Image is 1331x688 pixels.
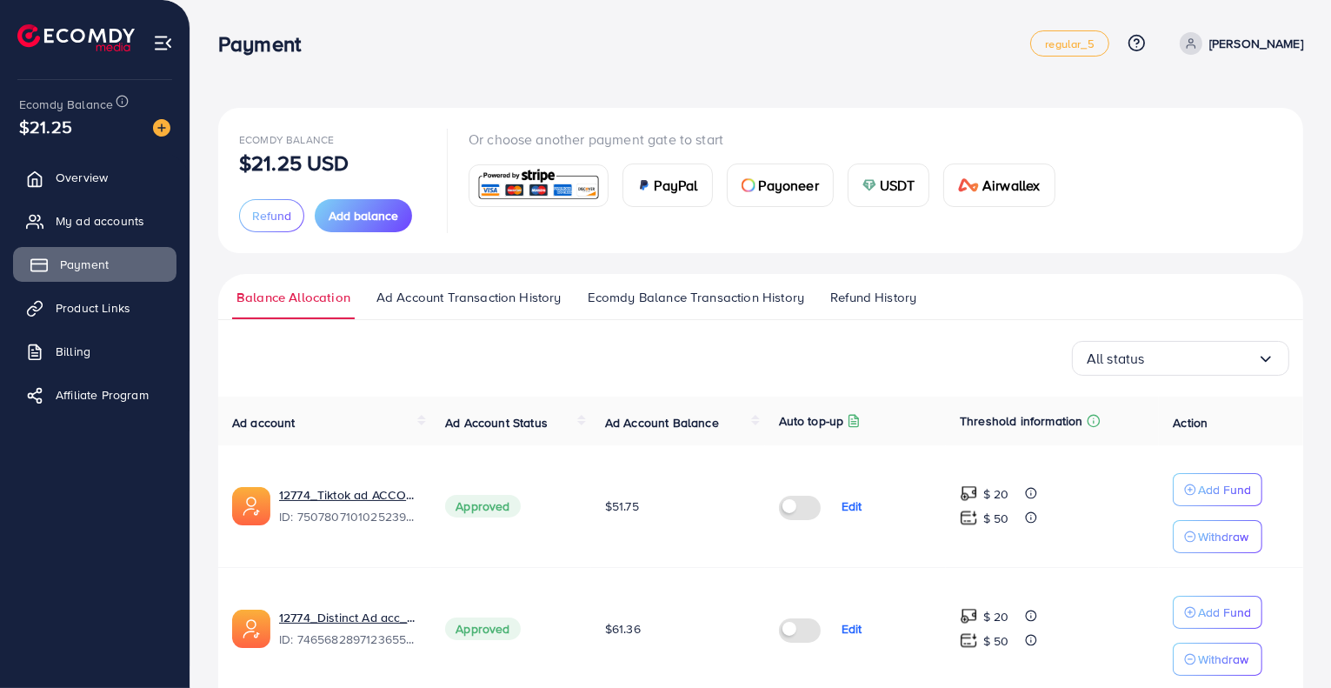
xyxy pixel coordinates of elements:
span: Payoneer [759,175,819,196]
span: Ad account [232,414,296,431]
p: Edit [842,618,862,639]
span: Ecomdy Balance Transaction History [588,288,804,307]
span: Ad Account Status [445,414,548,431]
div: Search for option [1072,341,1289,376]
p: [PERSON_NAME] [1209,33,1303,54]
span: Approved [445,495,520,518]
a: Affiliate Program [13,377,176,412]
a: Overview [13,160,176,195]
button: Refund [239,199,304,232]
img: top-up amount [960,607,978,625]
button: Withdraw [1173,520,1262,553]
a: My ad accounts [13,204,176,238]
img: top-up amount [960,509,978,527]
div: <span class='underline'>12774_Distinct Ad acc_1738239758237</span></br>7465682897123655681 [279,609,417,649]
span: All status [1087,345,1145,372]
span: Payment [60,256,109,273]
a: Product Links [13,291,176,325]
button: Add balance [315,199,412,232]
a: 12774_Tiktok ad ACCOUNT_1748047846338 [279,486,417,504]
span: Refund History [830,288,916,307]
span: Ad Account Balance [605,414,719,431]
span: $21.25 [19,114,72,139]
img: top-up amount [960,484,978,503]
p: $ 50 [983,508,1009,529]
img: top-up amount [960,631,978,650]
p: Auto top-up [779,411,844,431]
span: Ecomdy Balance [19,96,113,113]
span: Action [1173,414,1208,431]
span: ID: 7507807101025239058 [279,508,417,525]
span: Balance Allocation [236,288,350,307]
img: card [958,178,979,192]
a: Billing [13,334,176,369]
span: Refund [252,207,291,224]
button: Withdraw [1173,643,1262,676]
a: 12774_Distinct Ad acc_1738239758237 [279,609,417,626]
span: Approved [445,618,520,640]
img: card [637,178,651,192]
img: ic-ads-acc.e4c84228.svg [232,610,270,648]
span: Product Links [56,299,130,317]
p: Add Fund [1198,479,1251,500]
span: Billing [56,343,90,360]
a: [PERSON_NAME] [1173,32,1303,55]
span: Affiliate Program [56,386,149,404]
span: $61.36 [605,620,641,638]
span: Ecomdy Balance [239,132,334,147]
img: logo [17,24,135,51]
img: menu [153,33,173,53]
span: Add balance [329,207,398,224]
span: $51.75 [605,498,639,515]
span: PayPal [655,175,698,196]
p: $ 20 [983,606,1009,627]
input: Search for option [1145,345,1257,372]
p: Withdraw [1198,649,1248,670]
span: Overview [56,169,108,186]
span: Ad Account Transaction History [376,288,562,307]
p: Withdraw [1198,526,1248,547]
a: cardPayPal [622,164,713,207]
a: cardPayoneer [727,164,834,207]
img: image [153,119,170,137]
div: <span class='underline'>12774_Tiktok ad ACCOUNT_1748047846338</span></br>7507807101025239058 [279,486,417,526]
span: regular_5 [1045,38,1094,50]
span: ID: 7465682897123655681 [279,631,417,648]
img: ic-ads-acc.e4c84228.svg [232,487,270,525]
p: $ 50 [983,631,1009,651]
span: Airwallex [982,175,1040,196]
span: USDT [880,175,915,196]
a: cardAirwallex [943,164,1055,207]
p: Edit [842,496,862,517]
a: cardUSDT [848,164,930,207]
a: card [469,164,609,207]
p: Add Fund [1198,602,1251,623]
h3: Payment [218,31,315,57]
p: Threshold information [960,411,1082,431]
a: Payment [13,247,176,282]
span: My ad accounts [56,212,144,230]
a: regular_5 [1030,30,1108,57]
button: Add Fund [1173,596,1262,629]
img: card [475,167,602,204]
button: Add Fund [1173,473,1262,506]
p: $21.25 USD [239,152,349,173]
img: card [742,178,755,192]
img: card [862,178,876,192]
p: $ 20 [983,484,1009,504]
p: Or choose another payment gate to start [469,129,1069,150]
